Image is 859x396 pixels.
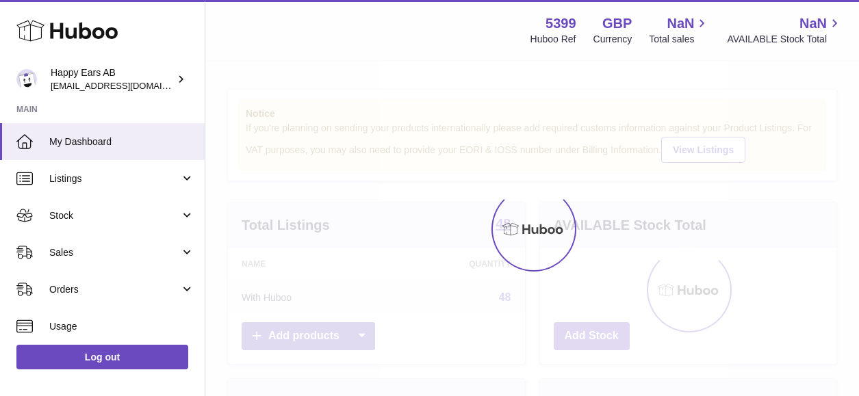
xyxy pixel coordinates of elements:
[49,209,180,222] span: Stock
[799,14,827,33] span: NaN
[667,14,694,33] span: NaN
[530,33,576,46] div: Huboo Ref
[593,33,632,46] div: Currency
[546,14,576,33] strong: 5399
[727,33,843,46] span: AVAILABLE Stock Total
[49,246,180,259] span: Sales
[49,135,194,148] span: My Dashboard
[602,14,632,33] strong: GBP
[649,14,710,46] a: NaN Total sales
[51,66,174,92] div: Happy Ears AB
[16,69,37,90] img: 3pl@happyearsearplugs.com
[49,283,180,296] span: Orders
[727,14,843,46] a: NaN AVAILABLE Stock Total
[51,80,201,91] span: [EMAIL_ADDRESS][DOMAIN_NAME]
[16,345,188,369] a: Log out
[49,320,194,333] span: Usage
[649,33,710,46] span: Total sales
[49,172,180,185] span: Listings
